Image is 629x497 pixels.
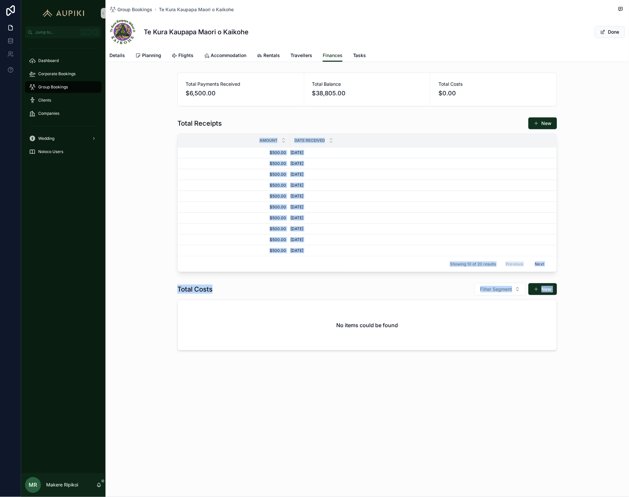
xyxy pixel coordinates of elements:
a: Travellers [290,49,312,63]
span: Amount [259,138,278,143]
button: Done [595,26,625,38]
span: $0.00 [438,89,549,98]
a: Noloco Users [25,146,102,158]
h1: Te Kura Kaupapa Maori o Kaikohe [144,27,249,37]
h2: No items could be found [337,321,398,329]
a: [DATE] [290,161,548,166]
a: [DATE] [290,204,548,210]
h1: Total Costs [177,285,213,294]
span: [DATE] [290,248,303,253]
a: [DATE] [290,183,548,188]
span: Accommodation [211,52,246,59]
a: Te Kura Kaupapa Maori o Kaikohe [159,6,234,13]
span: Noloco Users [38,149,63,154]
span: [DATE] [290,194,303,199]
a: $500.00 [186,194,286,199]
span: [DATE] [290,204,303,210]
span: Rentals [263,52,280,59]
a: Flights [172,49,194,63]
span: Details [109,52,125,59]
span: $6,500.00 [186,89,296,98]
a: Planning [135,49,161,63]
a: [DATE] [290,215,548,221]
span: Filter Segment [480,286,512,293]
span: [DATE] [290,150,303,155]
span: Dashboard [38,58,59,63]
span: Clients [38,98,51,103]
span: Travellers [290,52,312,59]
span: [DATE] [290,237,303,242]
span: Group Bookings [38,84,68,90]
span: Group Bookings [117,6,152,13]
a: [DATE] [290,248,548,253]
img: App logo [40,8,87,18]
span: [DATE] [290,183,303,188]
a: Accommodation [204,49,246,63]
span: Ctrl [80,29,92,36]
span: Total Balance [312,81,423,87]
button: Next [530,259,549,269]
p: Makere Ripikoi [46,482,78,488]
a: $500.00 [186,215,286,221]
button: Select Button [475,283,526,295]
a: Details [109,49,125,63]
span: Corporate Bookings [38,71,75,77]
button: New [528,117,557,129]
a: Wedding [25,133,102,144]
button: Jump to...CtrlK [25,26,102,38]
a: Group Bookings [25,81,102,93]
a: Corporate Bookings [25,68,102,80]
button: New [528,283,557,295]
a: [DATE] [290,172,548,177]
a: Tasks [353,49,366,63]
a: Rentals [257,49,280,63]
span: Wedding [38,136,54,141]
span: Total Costs [438,81,549,87]
a: [DATE] [290,226,548,232]
a: Group Bookings [109,6,152,13]
a: Finances [323,49,343,62]
a: $500.00 [186,183,286,188]
a: $500.00 [186,226,286,232]
a: Clients [25,94,102,106]
a: [DATE] [290,237,548,242]
a: [DATE] [290,194,548,199]
a: $500.00 [186,237,286,242]
a: Dashboard [25,55,102,67]
span: K [93,30,98,35]
span: Total Payments Received [186,81,296,87]
h1: Total Receipts [177,119,222,128]
span: Finances [323,52,343,59]
div: scrollable content [21,38,105,166]
span: [DATE] [290,161,303,166]
a: $500.00 [186,150,286,155]
span: MR [29,481,37,489]
a: $500.00 [186,204,286,210]
span: Date Received [294,138,325,143]
a: Companies [25,108,102,119]
a: $500.00 [186,248,286,253]
span: [DATE] [290,172,303,177]
span: [DATE] [290,226,303,232]
a: $500.00 [186,161,286,166]
span: Jump to... [35,30,77,35]
span: Showing 10 of 20 results [450,262,496,267]
span: $38,805.00 [312,89,423,98]
span: Planning [142,52,161,59]
span: Companies [38,111,59,116]
span: Tasks [353,52,366,59]
span: [DATE] [290,215,303,221]
a: $500.00 [186,172,286,177]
